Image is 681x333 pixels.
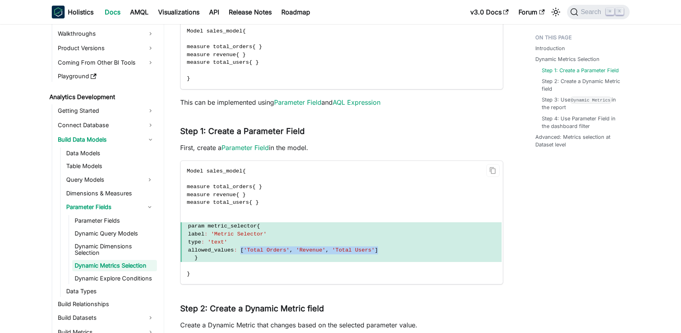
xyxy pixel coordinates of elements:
[204,231,207,237] span: :
[44,24,164,333] nav: Docs sidebar
[142,173,157,186] button: Expand sidebar category 'Query Models'
[187,184,252,190] span: measure total_orders
[64,173,142,186] a: Query Models
[72,260,157,271] a: Dynamic Metrics Selection
[207,239,227,245] span: 'text'
[188,247,234,253] span: allowed_values
[535,133,625,148] a: Advanced: Metrics selection at Dataset level
[188,223,257,229] span: param metric_selector
[187,59,249,65] span: measure total_users
[72,273,157,284] a: Dynamic Explore Conditions
[236,192,239,198] span: {
[55,104,157,117] a: Getting Started
[542,115,622,130] a: Step 4: Use Parameter Field in the dashboard filter
[242,28,246,34] span: {
[180,320,503,330] p: Create a Dynamic Metric that changes based on the selected parameter value.
[187,28,243,34] span: Model sales_model
[180,97,503,107] p: This can be implemented using and
[542,67,619,74] a: Step 1: Create a Parameter Field
[52,6,94,18] a: HolisticsHolistics
[47,91,157,103] a: Analytics Development
[55,119,157,132] a: Connect Database
[125,6,153,18] a: AMQL
[55,42,157,55] a: Product Versions
[64,286,157,297] a: Data Types
[187,168,243,174] span: Model sales_model
[64,188,157,199] a: Dimensions & Measures
[249,59,252,65] span: {
[55,56,157,69] a: Coming From Other BI Tools
[180,304,503,314] h3: Step 2: Create a Dynamic Metric field
[55,71,157,82] a: Playground
[64,201,142,213] a: Parameter Fields
[224,6,276,18] a: Release Notes
[259,44,262,50] span: }
[240,247,244,253] span: [
[180,126,503,136] h3: Step 1: Create a Parameter Field
[535,45,565,52] a: Introduction
[578,8,606,16] span: Search
[64,160,157,172] a: Table Models
[188,239,201,245] span: type
[535,55,600,63] a: Dynamic Metrics Selection
[242,168,246,174] span: {
[289,247,293,253] span: ,
[242,192,246,198] span: }
[201,239,204,245] span: :
[606,8,614,15] kbd: ⌘
[55,133,157,146] a: Build Data Models
[187,199,249,205] span: measure total_users
[195,255,198,261] span: }
[325,247,329,253] span: ,
[257,223,260,229] span: {
[187,192,236,198] span: measure revenue
[466,6,514,18] a: v3.0 Docs
[276,6,315,18] a: Roadmap
[542,77,622,93] a: Step 2: Create a Dynamic Metric field
[187,75,190,81] span: }
[514,6,549,18] a: Forum
[244,247,289,253] span: 'Total Orders'
[486,164,500,177] button: Copy code to clipboard
[204,6,224,18] a: API
[72,241,157,258] a: Dynamic Dimensions Selection
[100,6,125,18] a: Docs
[211,231,267,237] span: 'Metric Selector'
[187,271,190,277] span: }
[616,8,624,15] kbd: K
[542,96,622,111] a: Step 3: UseDynamic Metricsin the report
[72,228,157,239] a: Dynamic Query Models
[256,59,259,65] span: }
[222,144,269,152] a: Parameter Field
[274,98,321,106] a: Parameter Field
[153,6,204,18] a: Visualizations
[142,201,157,213] button: Collapse sidebar category 'Parameter Fields'
[55,311,157,324] a: Build Datasets
[296,247,325,253] span: 'Revenue'
[64,148,157,159] a: Data Models
[249,199,252,205] span: {
[236,52,239,58] span: {
[55,298,157,310] a: Build Relationships
[242,52,246,58] span: }
[252,44,256,50] span: {
[256,199,259,205] span: }
[187,44,252,50] span: measure total_orders
[180,143,503,152] p: First, create a in the model.
[187,52,236,58] span: measure revenue
[72,215,157,226] a: Parameter Fields
[234,247,237,253] span: :
[570,97,612,104] code: Dynamic Metrics
[567,5,629,19] button: Search (Command+K)
[259,184,262,190] span: }
[68,7,94,17] b: Holistics
[55,27,157,40] a: Walkthroughs
[188,231,205,237] span: label
[333,98,380,106] a: AQL Expression
[332,247,375,253] span: 'Total Users'
[549,6,562,18] button: Switch between dark and light mode (currently light mode)
[375,247,378,253] span: ]
[252,184,256,190] span: {
[52,6,65,18] img: Holistics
